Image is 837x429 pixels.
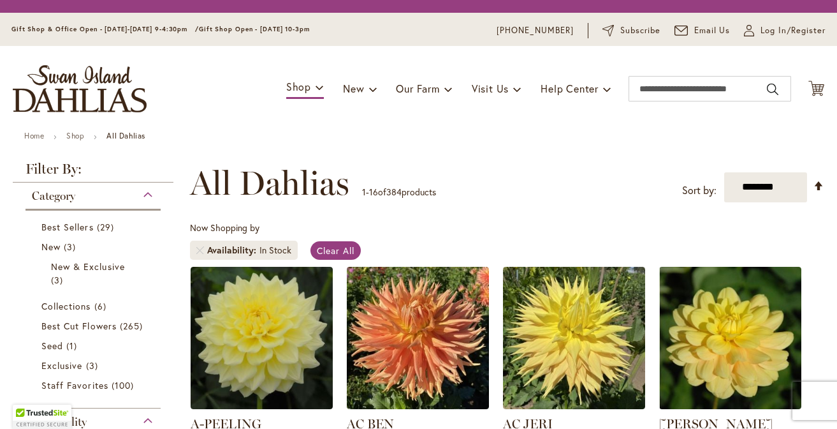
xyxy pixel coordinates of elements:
[674,24,731,37] a: Email Us
[503,267,645,409] img: AC Jeri
[41,221,94,233] span: Best Sellers
[343,82,364,95] span: New
[41,240,148,253] a: New
[347,400,489,412] a: AC BEN
[13,162,173,183] strong: Filter By:
[41,300,91,312] span: Collections
[66,339,80,352] span: 1
[41,299,148,313] a: Collections
[199,25,310,33] span: Gift Shop Open - [DATE] 10-3pm
[41,359,82,372] span: Exclusive
[310,241,361,260] a: Clear All
[347,267,489,409] img: AC BEN
[66,131,84,140] a: Shop
[682,179,717,202] label: Sort by:
[112,379,137,392] span: 100
[196,246,204,254] a: Remove Availability In Stock
[190,222,259,234] span: Now Shopping by
[761,24,826,37] span: Log In/Register
[694,24,731,37] span: Email Us
[51,260,138,287] a: New &amp; Exclusive
[286,80,311,93] span: Shop
[396,82,439,95] span: Our Farm
[369,186,378,198] span: 16
[503,400,645,412] a: AC Jeri
[24,131,44,140] a: Home
[41,379,148,392] a: Staff Favorites
[41,220,148,234] a: Best Sellers
[41,241,61,253] span: New
[41,339,148,352] a: Seed
[11,25,199,33] span: Gift Shop & Office Open - [DATE]-[DATE] 9-4:30pm /
[41,379,108,391] span: Staff Favorites
[51,273,66,287] span: 3
[317,245,354,257] span: Clear All
[207,244,259,257] span: Availability
[10,384,45,419] iframe: Launch Accessibility Center
[620,24,660,37] span: Subscribe
[191,400,333,412] a: A-Peeling
[659,267,801,409] img: AHOY MATEY
[386,186,402,198] span: 384
[362,182,436,202] p: - of products
[472,82,509,95] span: Visit Us
[64,240,79,253] span: 3
[41,320,117,332] span: Best Cut Flowers
[51,260,125,273] span: New & Exclusive
[13,65,147,112] a: store logo
[259,244,291,257] div: In Stock
[120,319,146,333] span: 265
[190,164,349,202] span: All Dahlias
[41,359,148,372] a: Exclusive
[659,400,801,412] a: AHOY MATEY
[94,299,110,313] span: 6
[541,82,599,95] span: Help Center
[602,24,660,37] a: Subscribe
[97,220,117,234] span: 29
[744,24,826,37] a: Log In/Register
[86,359,101,372] span: 3
[497,24,574,37] a: [PHONE_NUMBER]
[362,186,366,198] span: 1
[106,131,145,140] strong: All Dahlias
[32,189,75,203] span: Category
[191,267,333,409] img: A-Peeling
[41,319,148,333] a: Best Cut Flowers
[41,340,63,352] span: Seed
